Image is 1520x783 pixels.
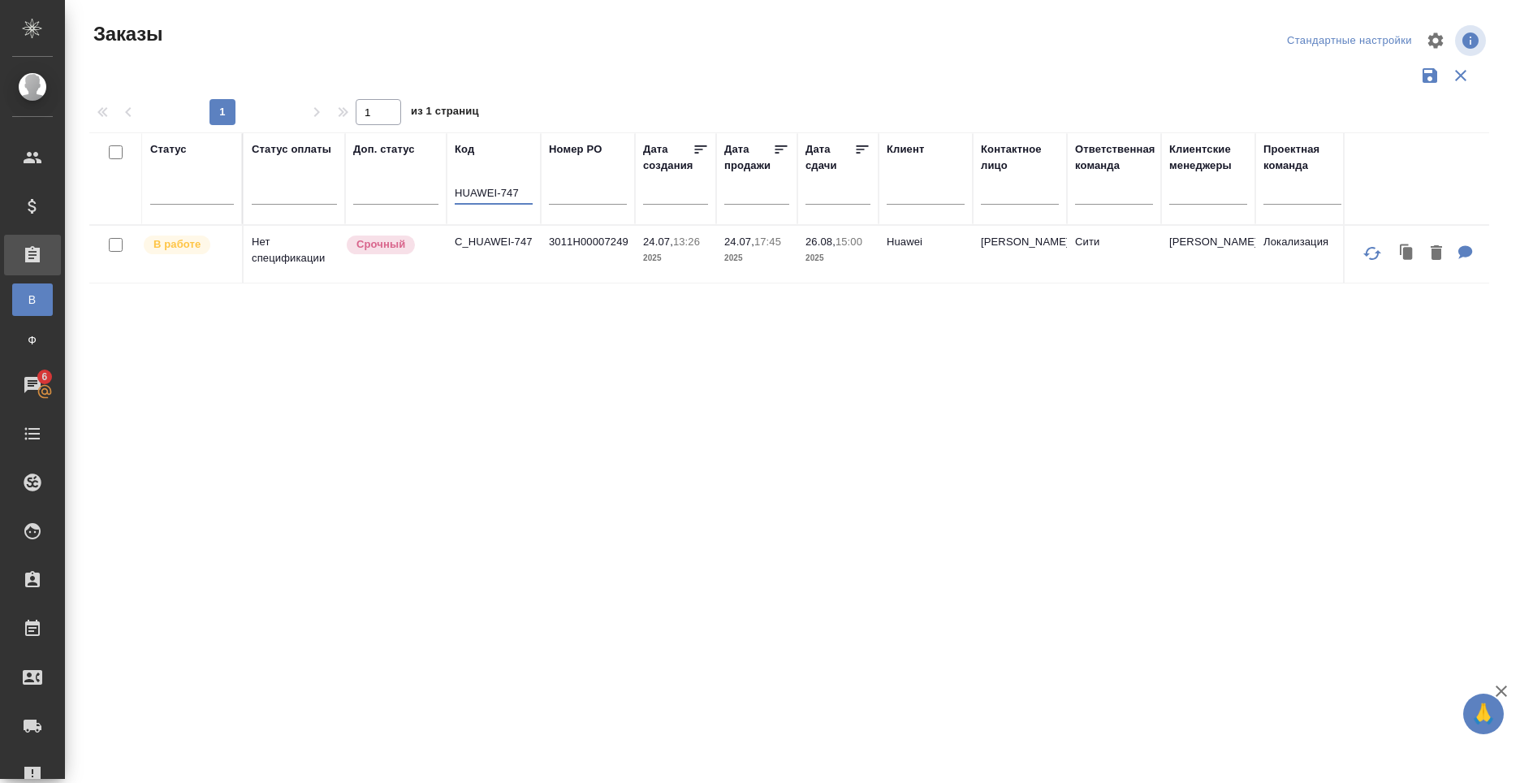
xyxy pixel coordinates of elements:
div: split button [1283,28,1416,54]
span: Заказы [89,21,162,47]
p: В работе [153,236,201,253]
div: Ответственная команда [1075,141,1155,174]
span: 6 [32,369,57,385]
div: Выставляет ПМ после принятия заказа от КМа [142,234,234,256]
span: 🙏 [1470,697,1497,731]
a: Ф [12,324,53,357]
div: Дата продажи [724,141,773,174]
div: Дата создания [643,141,693,174]
a: 6 [4,365,61,405]
div: Доп. статус [353,141,415,158]
div: Код [455,141,474,158]
p: 26.08, [805,236,836,248]
p: 24.07, [643,236,673,248]
a: В [12,283,53,316]
td: [PERSON_NAME] [1161,226,1255,283]
button: Удалить [1423,237,1450,270]
p: C_HUAWEI-747 [455,234,533,250]
div: Клиентские менеджеры [1169,141,1247,174]
button: Обновить [1353,234,1392,273]
td: Локализация [1255,226,1349,283]
button: 🙏 [1463,694,1504,734]
p: 24.07, [724,236,754,248]
p: 13:26 [673,236,700,248]
p: 2025 [643,250,708,266]
td: Нет спецификации [244,226,345,283]
span: Ф [20,332,45,348]
p: 2025 [805,250,870,266]
td: [PERSON_NAME] [973,226,1067,283]
span: В [20,292,45,308]
div: Статус [150,141,187,158]
div: Проектная команда [1263,141,1341,174]
td: 3011H00007249 [541,226,635,283]
div: Контактное лицо [981,141,1059,174]
td: Сити [1067,226,1161,283]
p: Huawei [887,234,965,250]
span: из 1 страниц [411,102,479,125]
p: Срочный [356,236,405,253]
div: Номер PO [549,141,602,158]
p: 15:00 [836,236,862,248]
div: Клиент [887,141,924,158]
button: Сбросить фильтры [1445,60,1476,91]
button: Клонировать [1392,237,1423,270]
div: Выставляется автоматически, если на указанный объем услуг необходимо больше времени в стандартном... [345,234,438,256]
p: 17:45 [754,236,781,248]
button: Сохранить фильтры [1414,60,1445,91]
div: Дата сдачи [805,141,854,174]
span: Посмотреть информацию [1455,25,1489,56]
div: Статус оплаты [252,141,331,158]
p: 2025 [724,250,789,266]
span: Настроить таблицу [1416,21,1455,60]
